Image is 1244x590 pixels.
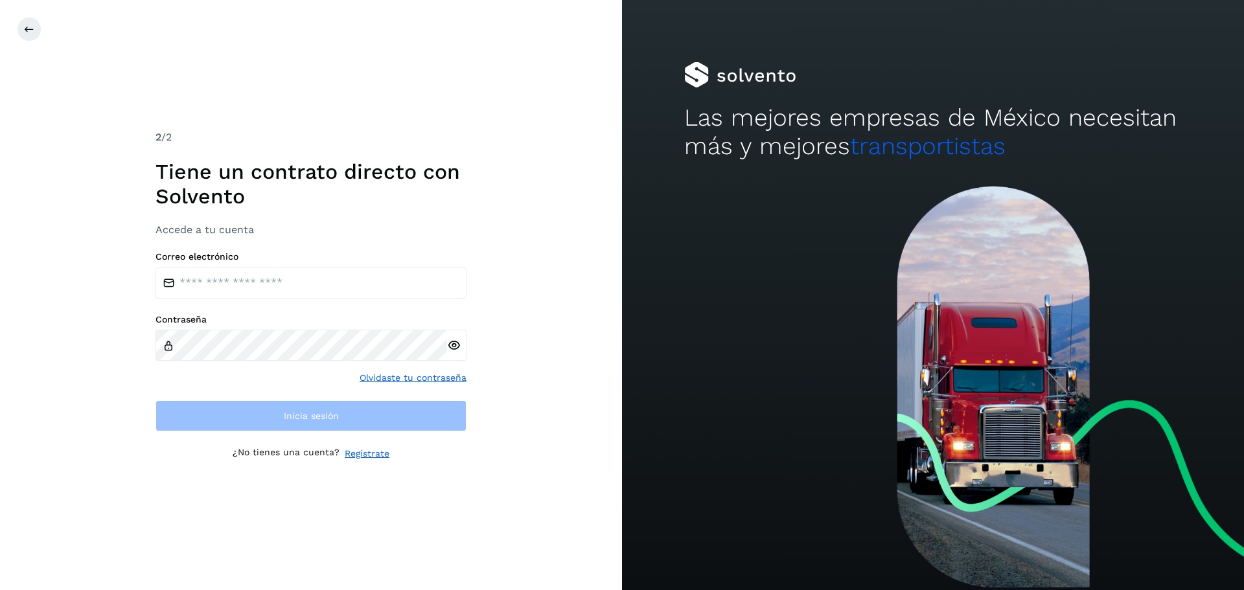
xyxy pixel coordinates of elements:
h2: Las mejores empresas de México necesitan más y mejores [684,104,1182,161]
p: ¿No tienes una cuenta? [233,447,340,460]
h1: Tiene un contrato directo con Solvento [155,159,466,209]
a: Regístrate [345,447,389,460]
a: Olvidaste tu contraseña [360,371,466,385]
button: Inicia sesión [155,400,466,431]
span: Inicia sesión [284,411,339,420]
div: /2 [155,130,466,145]
label: Correo electrónico [155,251,466,262]
label: Contraseña [155,314,466,325]
span: transportistas [850,132,1006,160]
h3: Accede a tu cuenta [155,223,466,236]
span: 2 [155,131,161,143]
